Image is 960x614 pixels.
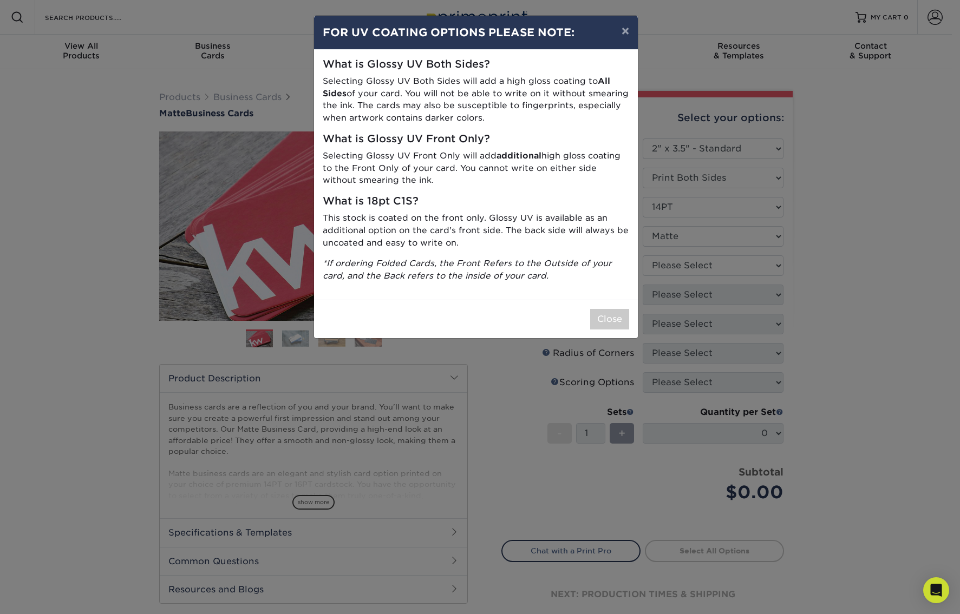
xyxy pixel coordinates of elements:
h4: FOR UV COATING OPTIONS PLEASE NOTE: [323,24,629,41]
h5: What is 18pt C1S? [323,195,629,208]
div: Open Intercom Messenger [923,577,949,603]
p: This stock is coated on the front only. Glossy UV is available as an additional option on the car... [323,212,629,249]
strong: All Sides [323,76,610,98]
h5: What is Glossy UV Both Sides? [323,58,629,71]
button: Close [590,309,629,329]
button: × [613,16,638,46]
h5: What is Glossy UV Front Only? [323,133,629,146]
p: Selecting Glossy UV Front Only will add high gloss coating to the Front Only of your card. You ca... [323,150,629,187]
p: Selecting Glossy UV Both Sides will add a high gloss coating to of your card. You will not be abl... [323,75,629,124]
strong: additional [497,150,541,161]
i: *If ordering Folded Cards, the Front Refers to the Outside of your card, and the Back refers to t... [323,258,612,281]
